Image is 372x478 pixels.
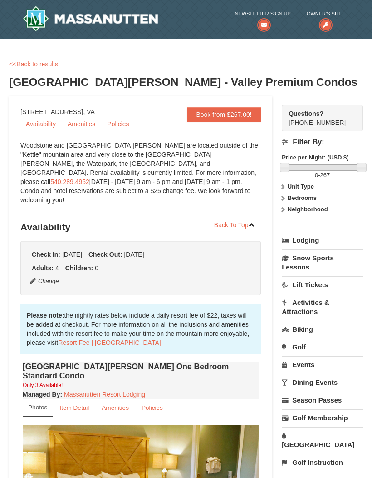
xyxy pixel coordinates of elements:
a: Biking [282,321,363,338]
strong: Price per Night: (USD $) [282,154,348,161]
a: Item Detail [54,399,95,417]
div: Woodstone and [GEOGRAPHIC_DATA][PERSON_NAME] are located outside of the "Kettle" mountain area an... [20,141,261,214]
div: the nightly rates below include a daily resort fee of $22, taxes will be added at checkout. For m... [20,304,261,354]
a: Massanutten Resort [23,6,158,31]
a: Golf Instruction [282,454,363,471]
a: <<Back to results [9,60,58,68]
a: Golf [282,339,363,355]
a: Policies [136,399,169,417]
a: Back To Top [208,218,261,232]
a: Lodging [282,232,363,249]
small: Photos [28,404,47,411]
strong: Unit Type [288,183,314,190]
a: 540.289.4952 [50,178,89,185]
strong: Check In: [32,251,60,258]
a: Season Passes [282,392,363,408]
a: Amenities [62,117,101,131]
a: Policies [102,117,134,131]
a: Lift Tickets [282,276,363,293]
span: 267 [320,172,330,179]
a: Massanutten Resort Lodging [64,391,145,398]
strong: Children: [65,264,93,272]
span: Newsletter Sign Up [235,9,290,18]
span: [PHONE_NUMBER] [289,109,347,126]
a: Owner's Site [307,9,343,28]
span: Owner's Site [307,9,343,18]
span: 4 [55,264,59,272]
strong: Adults: [32,264,54,272]
small: Only 3 Available! [23,382,63,388]
h3: [GEOGRAPHIC_DATA][PERSON_NAME] - Valley Premium Condos [9,73,363,91]
a: Golf Membership [282,409,363,426]
strong: Neighborhood [288,206,328,213]
a: Resort Fee | [GEOGRAPHIC_DATA] [58,339,161,346]
button: Change [29,276,59,286]
small: Item Detail [59,404,89,411]
a: [GEOGRAPHIC_DATA] [282,427,363,453]
h4: [GEOGRAPHIC_DATA][PERSON_NAME] One Bedroom Standard Condo [23,362,259,380]
label: - [282,171,363,180]
a: Book from $267.00! [187,107,260,122]
a: Events [282,356,363,373]
strong: Questions? [289,110,323,117]
span: Managed By [23,391,60,398]
a: Activities & Attractions [282,294,363,320]
strong: : [23,391,62,398]
a: Amenities [96,399,135,417]
strong: Bedrooms [288,194,317,201]
h3: Availability [20,218,261,236]
img: Massanutten Resort Logo [23,6,158,31]
a: Photos [23,399,53,417]
a: Snow Sports Lessons [282,249,363,275]
strong: Please note: [27,312,64,319]
a: Dining Events [282,374,363,391]
span: [DATE] [62,251,82,258]
span: [DATE] [124,251,144,258]
a: Availability [20,117,61,131]
span: 0 [95,264,98,272]
a: Newsletter Sign Up [235,9,290,28]
small: Policies [142,404,163,411]
small: Amenities [102,404,129,411]
h4: Filter By: [282,138,363,146]
span: 0 [315,172,318,179]
strong: Check Out: [88,251,122,258]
